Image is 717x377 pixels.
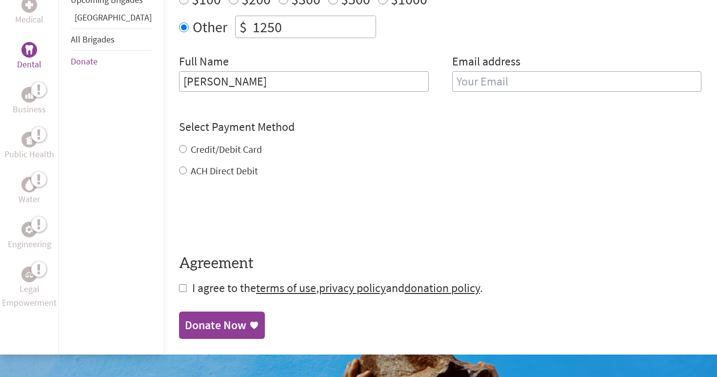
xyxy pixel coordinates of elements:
img: Business [25,91,33,99]
a: All Brigades [71,34,115,45]
div: $ [236,16,251,38]
input: Enter Amount [251,16,376,38]
a: terms of use [256,280,316,295]
img: Water [25,179,33,190]
label: Email address [452,54,520,71]
li: All Brigades [71,28,152,51]
div: Engineering [21,222,37,237]
div: Dental [21,42,37,58]
p: Business [13,103,46,116]
a: Donate Now [179,312,265,339]
img: Legal Empowerment [25,272,33,277]
label: Credit/Debit Card [191,143,262,155]
div: Public Health [21,132,37,147]
p: Engineering [8,237,51,251]
h4: Select Payment Method [179,119,701,135]
a: Public HealthPublic Health [4,132,54,161]
img: Public Health [25,135,33,145]
input: Your Email [452,71,702,92]
a: [GEOGRAPHIC_DATA] [75,12,152,23]
div: Water [21,177,37,192]
label: Other [193,16,227,38]
div: Donate Now [185,317,246,333]
img: Dental [25,45,33,54]
p: Medical [15,13,43,26]
label: Full Name [179,54,229,71]
li: Panama [71,11,152,28]
a: EngineeringEngineering [8,222,51,251]
label: ACH Direct Debit [191,165,258,177]
input: Enter Full Name [179,71,429,92]
div: Business [21,87,37,103]
a: donation policy [404,280,480,295]
a: Donate [71,56,98,67]
span: I agree to the , and . [192,280,483,295]
div: Legal Empowerment [21,267,37,282]
a: WaterWater [19,177,40,206]
a: DentalDental [17,42,41,71]
h4: Agreement [179,255,701,272]
p: Dental [17,58,41,71]
a: BusinessBusiness [13,87,46,116]
a: Legal EmpowermentLegal Empowerment [2,267,57,310]
iframe: reCAPTCHA [179,197,327,235]
li: Donate [71,51,152,72]
p: Public Health [4,147,54,161]
img: Medical [25,1,33,9]
p: Water [19,192,40,206]
img: Engineering [25,225,33,233]
p: Legal Empowerment [2,282,57,310]
a: privacy policy [319,280,386,295]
